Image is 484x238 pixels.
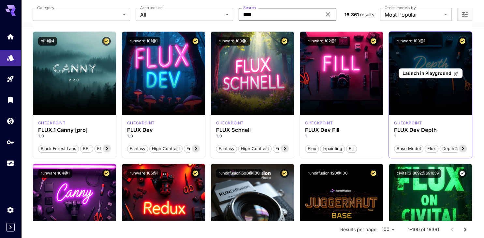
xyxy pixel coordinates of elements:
button: Certified Model – Vetted for best performance and includes a commercial license. [280,37,289,46]
span: Fill [346,146,357,152]
span: depth2img [440,146,466,152]
button: BFL [80,144,93,153]
a: Launch in Playground [399,68,462,78]
div: FLUX.1 D [127,120,155,126]
button: FLUX.1 Canny [pro] [95,144,139,153]
button: bfl:1@4 [38,37,57,46]
p: 1–100 of 16361 [407,226,439,233]
div: FLUX.1 D [394,120,422,126]
button: runware:105@1 [127,169,161,178]
button: Expand sidebar [6,223,15,231]
span: Environment [184,146,214,152]
button: Fill [346,144,357,153]
span: BFL [81,146,93,152]
button: civitai:618692@691639 [394,169,441,178]
button: Certified Model – Vetted for best performance and includes a commercial license. [280,169,289,178]
button: Flux [305,144,319,153]
p: checkpoint [127,120,155,126]
label: Search [243,5,256,10]
span: FLUX.1 Canny [pro] [95,146,139,152]
button: Open more filters [461,10,469,19]
p: 1.0 [38,133,111,139]
span: Environment [273,146,303,152]
div: Home [7,31,14,39]
button: Base model [394,144,423,153]
p: 1 [394,133,467,139]
span: results [360,12,374,17]
div: Settings [7,206,14,214]
p: Results per page [340,226,376,233]
button: Fantasy [127,144,148,153]
div: Usage [7,159,14,167]
h3: FLUX Dev Depth [394,127,467,133]
button: depth2img [440,144,467,153]
button: Environment [184,144,214,153]
button: Go to next page [459,223,472,236]
button: Certified Model – Vetted for best performance and includes a commercial license. [102,37,111,46]
h3: FLUX Schnell [216,127,289,133]
div: FLUX.1 D [305,120,333,126]
div: Library [7,94,14,102]
button: Certified Model – Vetted for best performance and includes a commercial license. [369,37,378,46]
button: runware:101@1 [127,37,160,46]
span: Flux [425,146,438,152]
span: Black Forest Labs [38,146,79,152]
button: Certified Model – Vetted for best performance and includes a commercial license. [191,37,200,46]
p: checkpoint [38,120,66,126]
p: 1 [305,133,378,139]
div: 100 [379,225,397,234]
span: Base model [394,146,423,152]
span: Flux [305,146,318,152]
button: High Contrast [149,144,183,153]
div: Models [7,52,14,60]
button: runware:104@1 [38,169,72,178]
span: Fantasy [127,146,148,152]
span: High Contrast [150,146,182,152]
span: High Contrast [239,146,271,152]
span: Inpainting [320,146,345,152]
button: Certified Model – Vetted for best performance and includes a commercial license. [458,37,467,46]
h3: FLUX Dev Fill [305,127,378,133]
button: Fantasy [216,144,237,153]
label: Architecture [140,5,162,10]
div: API Keys [7,138,14,146]
button: Certified Model – Vetted for best performance and includes a commercial license. [102,169,111,178]
button: Flux [425,144,438,153]
label: Order models by [385,5,416,10]
p: checkpoint [216,120,244,126]
button: runware:100@1 [216,37,250,46]
button: rundiffusion:500@100 [216,169,262,178]
div: fluxpro [38,120,66,126]
p: checkpoint [394,120,422,126]
span: Most Popular [385,11,441,19]
button: Certified Model – Vetted for best performance and includes a commercial license. [369,169,378,178]
button: runware:103@1 [394,37,428,46]
span: 16,361 [345,12,359,17]
p: 1.0 [127,133,200,139]
button: runware:102@1 [305,37,339,46]
label: Category [37,5,54,10]
button: Environment [273,144,303,153]
span: All [140,11,223,19]
button: High Contrast [238,144,271,153]
div: Playground [7,73,14,81]
button: Inpainting [320,144,345,153]
p: checkpoint [305,120,333,126]
span: Fantasy [216,146,237,152]
p: 1.0 [216,133,289,139]
div: Wallet [7,115,14,123]
h3: FLUX.1 Canny [pro] [38,127,111,133]
span: Launch in Playground [402,70,451,76]
div: FLUX.1 S [216,120,244,126]
button: Black Forest Labs [38,144,79,153]
h3: FLUX Dev [127,127,200,133]
button: Verified working [458,169,467,178]
button: rundiffusion:120@100 [305,169,350,178]
button: Certified Model – Vetted for best performance and includes a commercial license. [191,169,200,178]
